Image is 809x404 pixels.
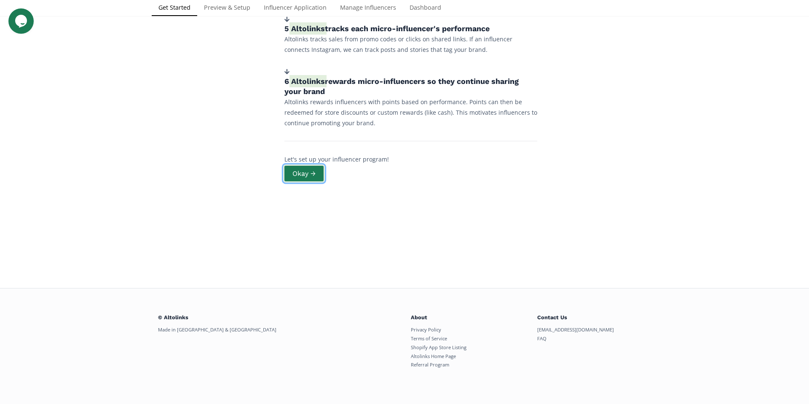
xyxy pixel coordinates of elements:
[8,8,35,34] iframe: chat widget
[291,77,325,86] span: Altolinks
[411,361,449,368] a: Referral Program
[411,309,525,326] h3: About
[411,353,456,359] a: Altolinks Home Page
[283,164,325,183] button: Okay →
[411,326,441,333] a: Privacy Policy
[537,309,651,326] h3: Contact Us
[411,344,466,350] a: Shopify App Store Listing
[158,309,398,326] h3: © Altolinks
[158,326,398,333] div: Made in [GEOGRAPHIC_DATA] & [GEOGRAPHIC_DATA]
[284,34,537,55] p: Altolinks tracks sales from promo codes or clicks on shared links. If an influencer connects Inst...
[411,335,447,342] a: Terms of Service
[284,24,537,34] h5: 5. tracks each micro-influencer's performance
[537,326,614,333] a: [EMAIL_ADDRESS][DOMAIN_NAME]
[537,335,546,342] a: FAQ
[291,24,325,33] span: Altolinks
[284,76,537,97] h5: 6. rewards micro-influencers so they continue sharing your brand
[284,97,537,129] p: Altolinks rewards influencers with points based on performance. Points can then be redeemed for s...
[284,154,651,164] p: Let's set up your influencer program!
